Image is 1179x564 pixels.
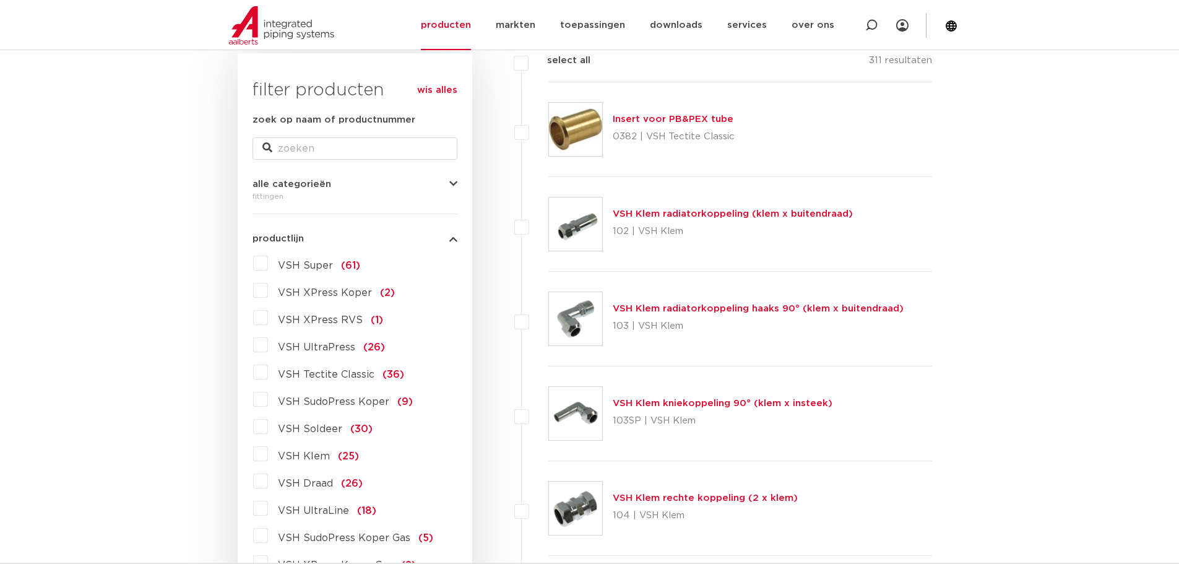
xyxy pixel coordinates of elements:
[278,342,355,352] span: VSH UltraPress
[549,482,602,535] img: Thumbnail for VSH Klem rechte koppeling (2 x klem)
[278,288,372,298] span: VSH XPress Koper
[613,222,853,241] p: 102 | VSH Klem
[253,189,457,204] div: fittingen
[253,234,457,243] button: productlijn
[549,292,602,345] img: Thumbnail for VSH Klem radiatorkoppeling haaks 90° (klem x buitendraad)
[371,315,383,325] span: (1)
[338,451,359,461] span: (25)
[549,103,602,156] img: Thumbnail for Insert voor PB&PEX tube
[382,370,404,380] span: (36)
[380,288,395,298] span: (2)
[613,316,904,336] p: 103 | VSH Klem
[417,83,457,98] a: wis alles
[357,506,376,516] span: (18)
[549,197,602,251] img: Thumbnail for VSH Klem radiatorkoppeling (klem x buitendraad)
[278,424,342,434] span: VSH Soldeer
[253,180,331,189] span: alle categorieën
[613,127,735,147] p: 0382 | VSH Tectite Classic
[549,387,602,440] img: Thumbnail for VSH Klem kniekoppeling 90° (klem x insteek)
[278,315,363,325] span: VSH XPress RVS
[253,78,457,103] h3: filter producten
[341,479,363,488] span: (26)
[278,261,333,271] span: VSH Super
[613,506,798,526] p: 104 | VSH Klem
[278,506,349,516] span: VSH UltraLine
[613,411,832,431] p: 103SP | VSH Klem
[397,397,413,407] span: (9)
[613,304,904,313] a: VSH Klem radiatorkoppeling haaks 90° (klem x buitendraad)
[613,209,853,219] a: VSH Klem radiatorkoppeling (klem x buitendraad)
[613,399,832,408] a: VSH Klem kniekoppeling 90° (klem x insteek)
[341,261,360,271] span: (61)
[253,234,304,243] span: productlijn
[350,424,373,434] span: (30)
[418,533,433,543] span: (5)
[253,137,457,160] input: zoeken
[253,180,457,189] button: alle categorieën
[278,479,333,488] span: VSH Draad
[869,53,932,72] p: 311 resultaten
[278,451,330,461] span: VSH Klem
[363,342,385,352] span: (26)
[529,53,590,68] label: select all
[278,397,389,407] span: VSH SudoPress Koper
[613,493,798,503] a: VSH Klem rechte koppeling (2 x klem)
[278,370,374,380] span: VSH Tectite Classic
[613,115,733,124] a: Insert voor PB&PEX tube
[253,113,415,128] label: zoek op naam of productnummer
[278,533,410,543] span: VSH SudoPress Koper Gas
